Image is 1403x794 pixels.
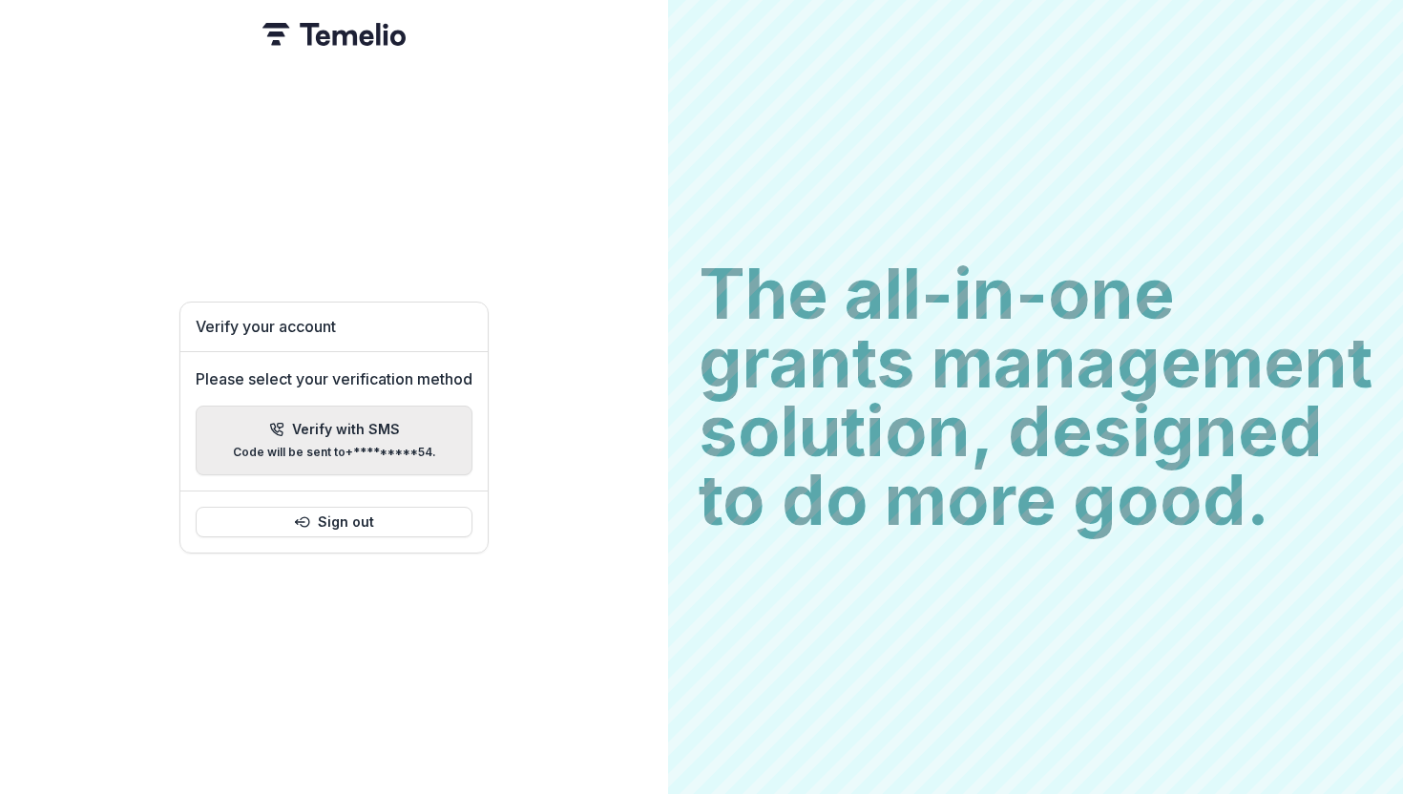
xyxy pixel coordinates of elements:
[262,23,406,46] img: Temelio
[292,422,400,438] p: Verify with SMS
[196,406,472,475] button: Verify with SMSCode will be sent to+*********54.
[196,318,472,336] h1: Verify your account
[196,507,472,537] button: Sign out
[196,367,472,390] p: Please select your verification method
